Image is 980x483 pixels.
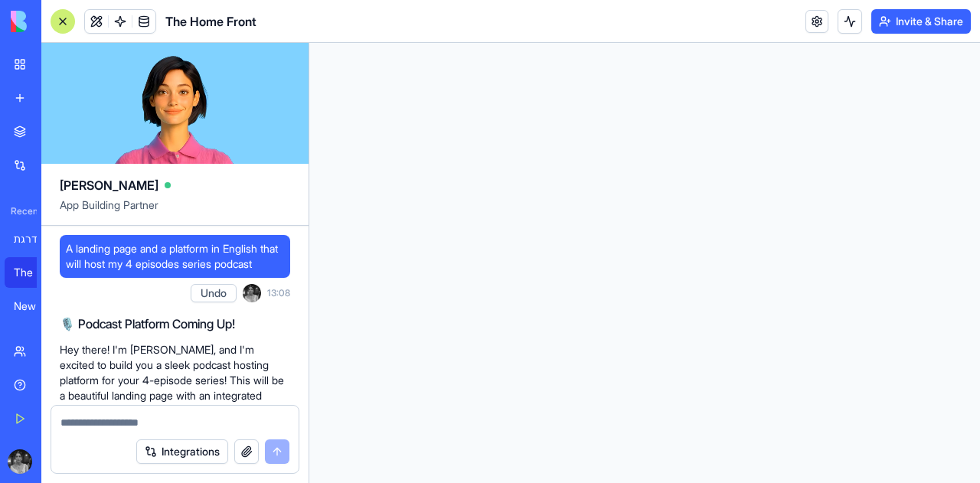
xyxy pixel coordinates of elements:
[14,231,57,246] div: בלוג סטודנטים - גרסה משודרגת
[60,197,290,225] span: App Building Partner
[14,299,57,314] div: New App
[243,284,261,302] img: ACg8ocJpo7-6uNqbL2O6o9AdRcTI_wCXeWsoHdL_BBIaBlFxyFzsYWgr=s96-c
[5,291,66,321] a: New App
[165,12,256,31] span: The Home Front
[60,342,290,434] p: Hey there! I'm [PERSON_NAME], and I'm excited to build you a sleek podcast hosting platform for y...
[191,284,237,302] button: Undo
[5,224,66,254] a: בלוג סטודנטים - גרסה משודרגת
[871,9,971,34] button: Invite & Share
[136,439,228,464] button: Integrations
[5,205,37,217] span: Recent
[66,241,284,272] span: A landing page and a platform in English that will host my 4 episodes series podcast
[11,11,106,32] img: logo
[60,176,158,194] span: [PERSON_NAME]
[60,315,290,333] h2: 🎙️ Podcast Platform Coming Up!
[5,257,66,288] a: The Home Front
[14,265,57,280] div: The Home Front
[267,287,290,299] span: 13:08
[8,449,32,474] img: ACg8ocJpo7-6uNqbL2O6o9AdRcTI_wCXeWsoHdL_BBIaBlFxyFzsYWgr=s96-c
